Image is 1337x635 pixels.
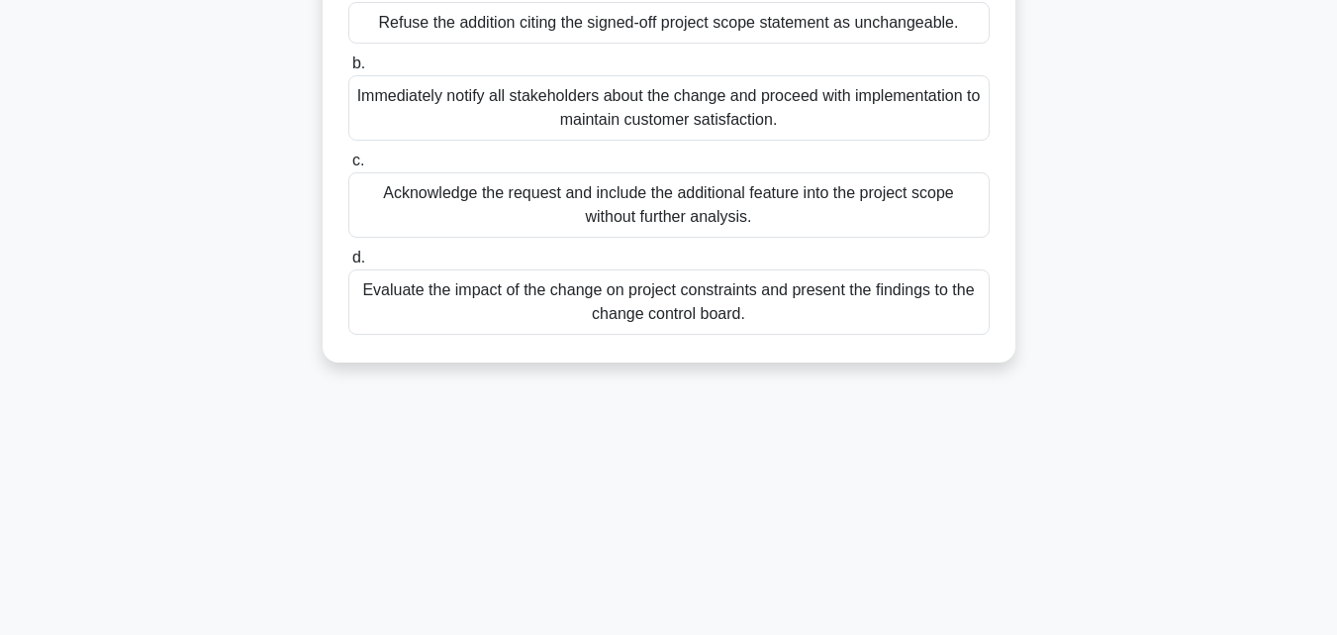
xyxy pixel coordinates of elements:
[348,2,990,44] div: Refuse the addition citing the signed-off project scope statement as unchangeable.
[352,54,365,71] span: b.
[352,249,365,265] span: d.
[348,172,990,238] div: Acknowledge the request and include the additional feature into the project scope without further...
[348,75,990,141] div: Immediately notify all stakeholders about the change and proceed with implementation to maintain ...
[352,152,364,168] span: c.
[348,269,990,335] div: Evaluate the impact of the change on project constraints and present the findings to the change c...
